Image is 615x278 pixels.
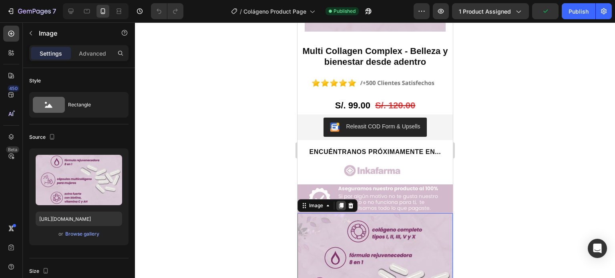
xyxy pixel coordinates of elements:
div: Image [10,180,27,187]
button: Publish [562,3,595,19]
div: Rectangle [68,96,117,114]
p: Image [39,28,107,38]
div: Undo/Redo [151,3,183,19]
span: Published [334,8,356,15]
button: 1 product assigned [452,3,529,19]
button: Browse gallery [65,230,100,238]
img: preview-image [36,155,122,205]
p: Advanced [79,49,106,58]
div: Open Intercom Messenger [588,239,607,258]
p: 7 [52,6,56,16]
div: Beta [6,146,19,153]
div: Publish [569,7,589,16]
span: 1 product assigned [459,7,511,16]
span: / [240,7,242,16]
span: Colágeno Product Page [243,7,306,16]
input: https://example.com/image.jpg [36,212,122,226]
div: 450 [8,85,19,92]
button: 7 [3,3,60,19]
div: Browse gallery [65,230,99,238]
span: or [58,229,63,239]
iframe: Design area [297,22,453,278]
p: Settings [40,49,62,58]
div: Style [29,77,41,84]
div: Size [29,266,50,277]
div: Source [29,132,57,143]
img: image_demo.jpg [149,134,299,162]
